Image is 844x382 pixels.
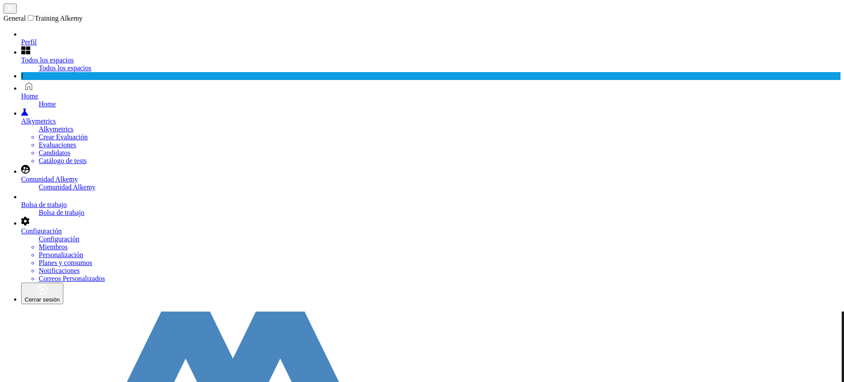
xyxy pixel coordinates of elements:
[21,56,74,64] span: Todos los espacios
[39,235,79,243] span: Configuración
[39,125,73,133] span: Alkymetrics
[39,100,56,108] span: Home
[21,72,23,80] span: I
[25,296,60,303] span: Cerrar sesión
[39,267,80,274] a: Notificaciones
[21,29,840,46] a: Perfil
[21,283,63,304] button: Cerrar sesión
[21,92,38,100] span: Home
[39,183,95,191] span: Comunidad Alkemy
[39,209,84,216] span: Bolsa de trabajo
[39,133,88,141] a: Crear Evaluación
[39,157,87,164] a: Catálogo de tests
[21,117,56,125] span: Alkymetrics
[39,259,92,266] a: Planes y consumos
[39,243,68,251] a: Miembros
[21,227,62,235] span: Configuración
[39,251,83,258] a: Personalización
[21,38,37,46] span: Perfil
[21,201,67,208] span: Bolsa de trabajo
[39,275,105,282] a: Correos Personalizados
[39,141,76,149] a: Evaluaciones
[21,175,78,183] span: Comunidad Alkemy
[39,64,91,72] span: Todos los espacios
[39,149,70,156] a: Candidatos
[35,15,83,22] span: Training Alkemy
[4,15,26,22] span: General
